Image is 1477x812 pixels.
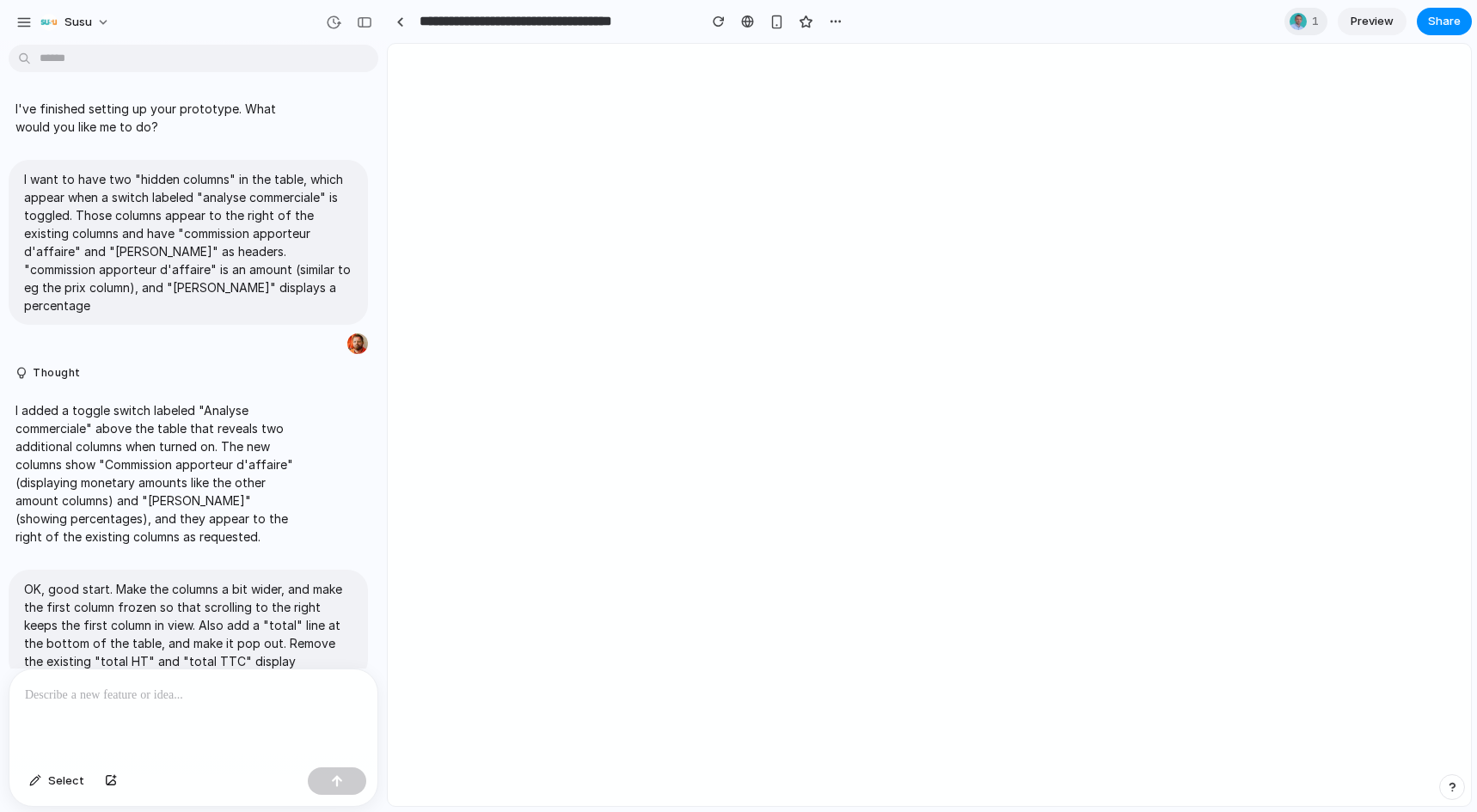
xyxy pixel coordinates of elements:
p: I added a toggle switch labeled "Analyse commerciale" above the table that reveals two additional... [15,401,303,546]
a: Preview [1338,8,1407,35]
button: Share [1417,8,1472,35]
p: OK, good start. Make the columns a bit wider, and make the first column frozen so that scrolling ... [24,580,352,670]
p: I want to have two "hidden columns" in the table, which appear when a switch labeled "analyse com... [24,170,352,314]
button: Susu [34,9,119,36]
span: Preview [1351,13,1394,30]
span: Select [48,772,84,790]
div: 1 [1284,8,1327,35]
span: Susu [64,14,92,31]
span: Share [1428,13,1461,30]
button: Select [21,767,93,795]
p: I've finished setting up your prototype. What would you like me to do? [15,100,303,136]
span: 1 [1312,13,1324,30]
